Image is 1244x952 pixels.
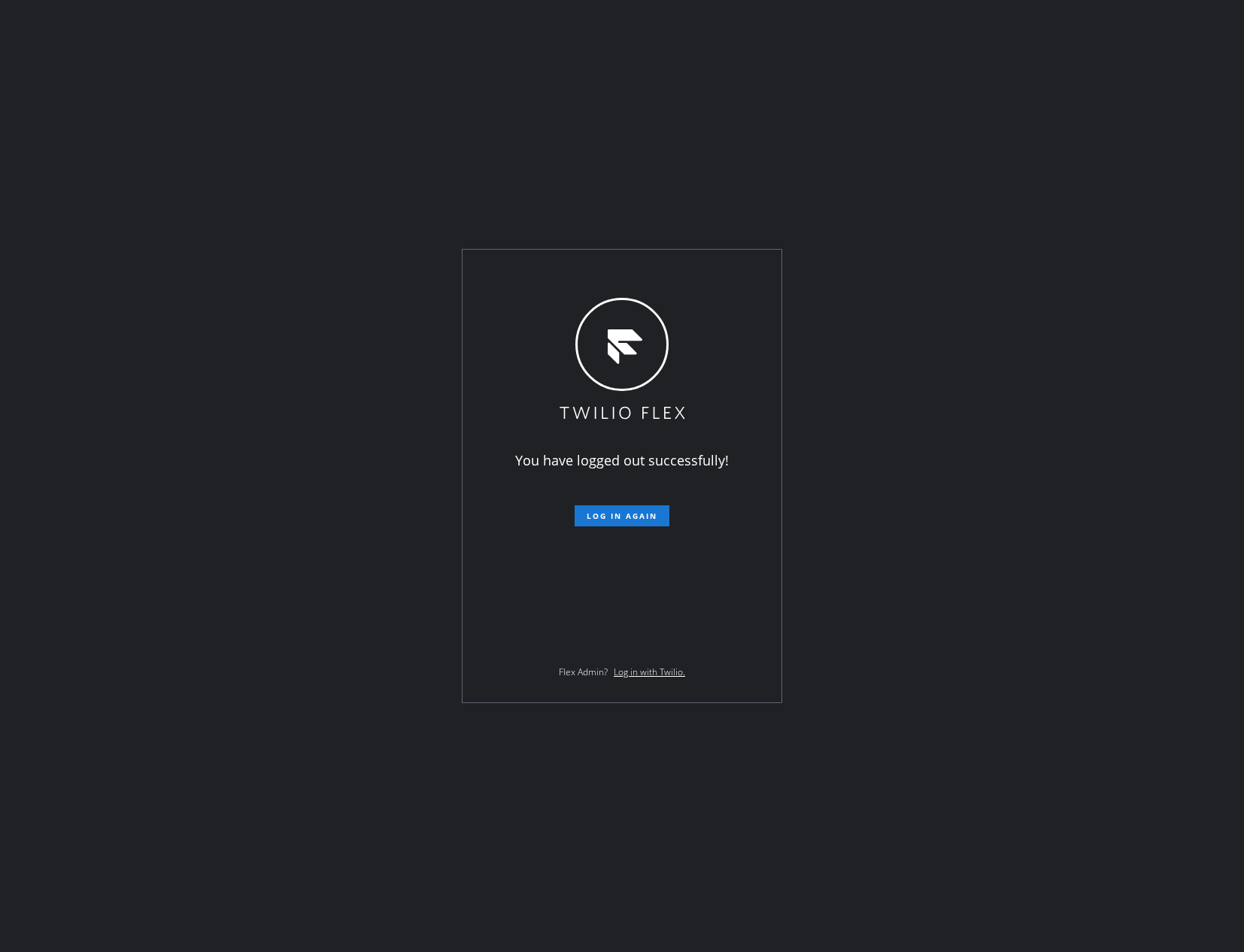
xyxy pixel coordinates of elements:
span: Log in again [587,511,657,521]
a: Log in with Twilio. [614,665,685,678]
span: Flex Admin? [559,665,608,678]
span: You have logged out successfully! [515,451,729,469]
button: Log in again [575,505,669,526]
